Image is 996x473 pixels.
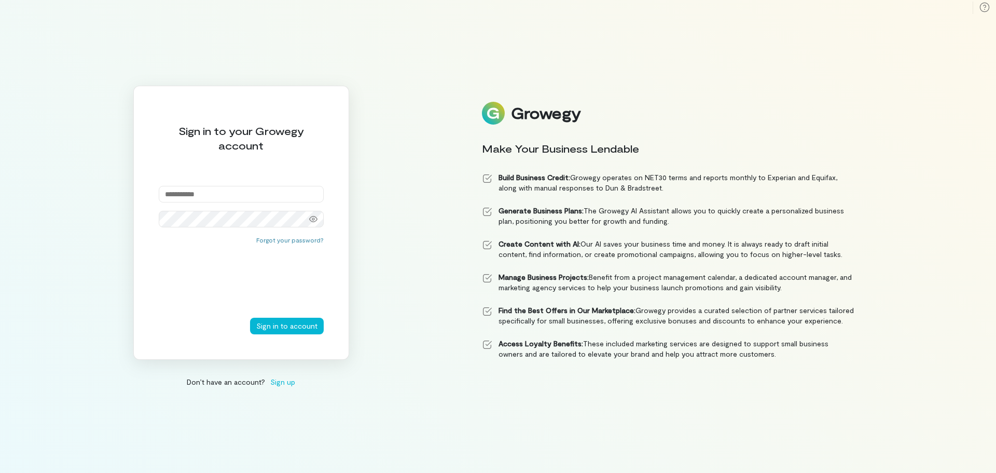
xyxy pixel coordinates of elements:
li: These included marketing services are designed to support small business owners and are tailored ... [482,339,854,359]
div: Make Your Business Lendable [482,141,854,156]
button: Forgot your password? [256,236,324,244]
li: Growegy provides a curated selection of partner services tailored specifically for small business... [482,305,854,326]
span: Sign up [270,376,295,387]
strong: Generate Business Plans: [499,206,584,215]
li: Benefit from a project management calendar, a dedicated account manager, and marketing agency ser... [482,272,854,293]
strong: Find the Best Offers in Our Marketplace: [499,306,635,315]
strong: Access Loyalty Benefits: [499,339,583,348]
li: Growegy operates on NET30 terms and reports monthly to Experian and Equifax, along with manual re... [482,172,854,193]
button: Sign in to account [250,318,324,334]
strong: Build Business Credit: [499,173,570,182]
img: Logo [482,102,505,125]
li: Our AI saves your business time and money. It is always ready to draft initial content, find info... [482,239,854,260]
li: The Growegy AI Assistant allows you to quickly create a personalized business plan, positioning y... [482,206,854,226]
div: Don’t have an account? [133,376,349,387]
strong: Manage Business Projects: [499,273,589,281]
div: Growegy [511,104,580,122]
strong: Create Content with AI: [499,239,580,248]
div: Sign in to your Growegy account [159,124,324,153]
